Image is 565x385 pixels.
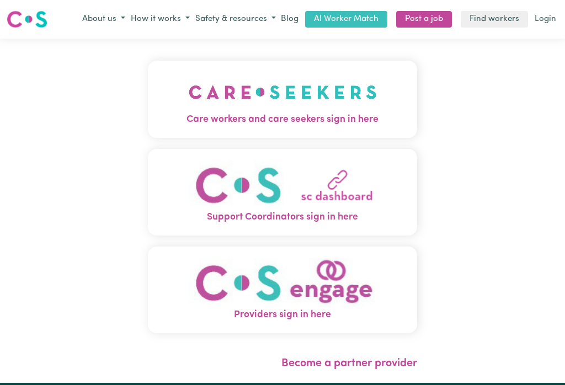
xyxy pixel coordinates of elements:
[532,11,558,28] a: Login
[148,247,417,333] button: Providers sign in here
[193,10,279,29] button: Safety & resources
[148,113,417,127] span: Care workers and care seekers sign in here
[148,61,417,138] button: Care workers and care seekers sign in here
[396,11,452,28] a: Post a job
[7,9,47,29] img: Careseekers logo
[148,149,417,236] button: Support Coordinators sign in here
[148,210,417,224] span: Support Coordinators sign in here
[128,10,193,29] button: How it works
[279,11,301,28] a: Blog
[148,308,417,322] span: Providers sign in here
[79,10,128,29] button: About us
[281,358,417,369] a: Become a partner provider
[305,11,387,28] a: AI Worker Match
[7,7,47,32] a: Careseekers logo
[461,11,528,28] a: Find workers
